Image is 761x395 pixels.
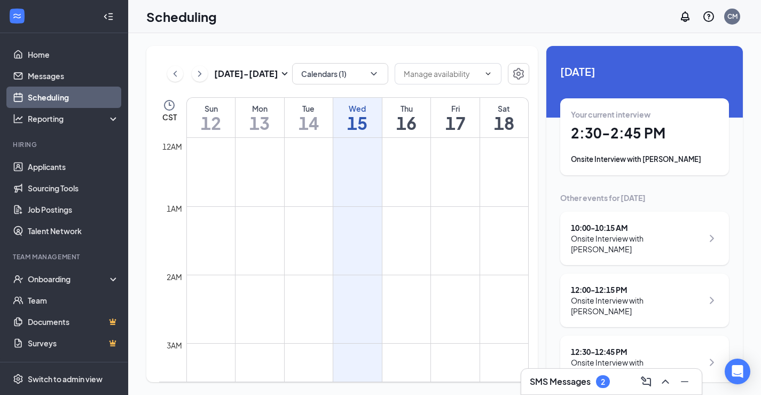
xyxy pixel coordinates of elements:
button: ChevronLeft [167,66,183,82]
svg: ChevronLeft [170,67,181,80]
h1: 15 [333,114,382,132]
div: Onsite Interview with [PERSON_NAME] [571,233,703,254]
div: CM [727,12,738,21]
svg: UserCheck [13,274,23,284]
span: [DATE] [560,63,729,80]
div: Sat [480,103,528,114]
svg: QuestionInfo [702,10,715,23]
div: 3am [164,339,184,351]
div: Other events for [DATE] [560,192,729,203]
svg: ChevronRight [705,294,718,307]
button: Calendars (1)ChevronDown [292,63,388,84]
svg: SmallChevronDown [278,67,291,80]
a: Home [28,44,119,65]
div: 10:00 - 10:15 AM [571,222,703,233]
div: Thu [382,103,431,114]
div: 2 [601,377,605,386]
h1: Scheduling [146,7,217,26]
button: ComposeMessage [638,373,655,390]
div: Wed [333,103,382,114]
h1: 16 [382,114,431,132]
div: Onboarding [28,274,110,284]
svg: Minimize [678,375,691,388]
svg: Settings [13,374,23,384]
a: October 14, 2025 [285,98,333,137]
svg: ComposeMessage [640,375,653,388]
div: Tue [285,103,333,114]
h3: [DATE] - [DATE] [214,68,278,80]
div: 12:30 - 12:45 PM [571,346,703,357]
div: Fri [431,103,480,114]
a: Team [28,290,119,311]
div: Team Management [13,252,117,261]
h3: SMS Messages [530,376,591,388]
div: Onsite Interview with [PERSON_NAME] [571,357,703,378]
h1: 12 [187,114,235,132]
a: October 17, 2025 [431,98,480,137]
input: Manage availability [404,68,480,80]
div: Sun [187,103,235,114]
button: ChevronUp [657,373,674,390]
div: Reporting [28,113,120,124]
svg: ChevronDown [484,69,492,78]
a: SurveysCrown [28,332,119,354]
a: October 15, 2025 [333,98,382,137]
a: Applicants [28,156,119,177]
h1: 13 [236,114,284,132]
h1: 2:30 - 2:45 PM [571,124,718,142]
svg: Settings [512,67,525,80]
a: Job Postings [28,199,119,220]
div: 1am [164,203,184,214]
svg: Analysis [13,113,23,124]
span: CST [162,112,177,122]
a: Sourcing Tools [28,177,119,199]
a: October 16, 2025 [382,98,431,137]
h1: 18 [480,114,528,132]
div: 12:00 - 12:15 PM [571,284,703,295]
h1: 17 [431,114,480,132]
div: Onsite Interview with [PERSON_NAME] [571,295,703,316]
a: Messages [28,65,119,87]
svg: WorkstreamLogo [12,11,22,21]
div: Onsite Interview with [PERSON_NAME] [571,154,718,165]
a: October 12, 2025 [187,98,235,137]
div: Switch to admin view [28,374,103,384]
a: Talent Network [28,220,119,242]
svg: Notifications [679,10,692,23]
svg: ChevronDown [368,68,379,79]
div: 2am [164,271,184,283]
svg: Collapse [103,11,114,22]
button: Settings [508,63,529,84]
svg: Clock [163,99,176,112]
div: Open Intercom Messenger [725,359,750,384]
div: Your current interview [571,109,718,120]
a: Scheduling [28,87,119,108]
a: October 18, 2025 [480,98,528,137]
svg: ChevronUp [659,375,672,388]
h1: 14 [285,114,333,132]
div: Hiring [13,140,117,149]
svg: ChevronRight [194,67,205,80]
a: October 13, 2025 [236,98,284,137]
div: Mon [236,103,284,114]
svg: ChevronRight [705,232,718,245]
a: DocumentsCrown [28,311,119,332]
div: 12am [160,141,184,152]
button: ChevronRight [192,66,208,82]
button: Minimize [676,373,693,390]
svg: ChevronRight [705,356,718,369]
